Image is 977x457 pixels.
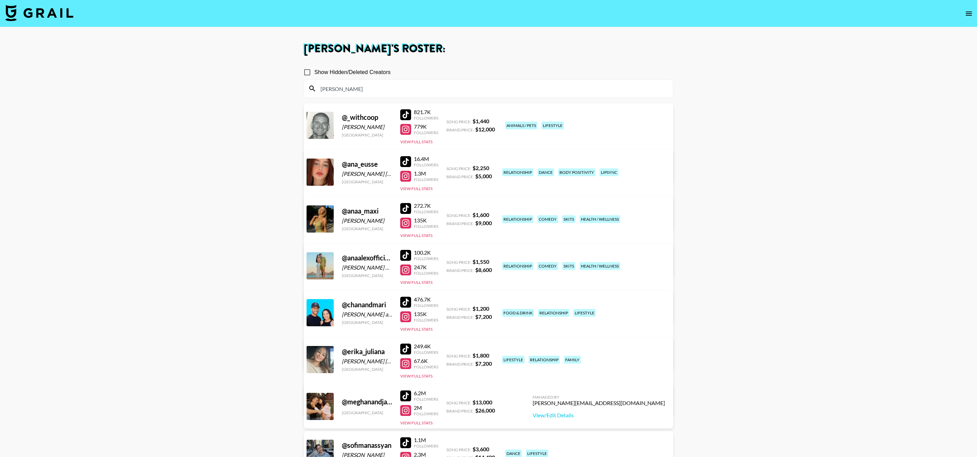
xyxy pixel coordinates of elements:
div: 67.6K [414,358,438,364]
div: 100.2K [414,249,438,256]
strong: $ 12,000 [475,126,495,132]
strong: $ 7,200 [475,313,492,320]
div: lifestyle [502,356,524,364]
div: [GEOGRAPHIC_DATA] [342,226,392,231]
div: relationship [538,309,569,317]
button: View Full Stats [400,139,432,144]
div: 247K [414,264,438,271]
div: Followers [414,303,438,308]
div: Managed By [533,395,665,400]
div: [PERSON_NAME] & [PERSON_NAME] [342,264,392,271]
span: Brand Price: [446,362,474,367]
div: [GEOGRAPHIC_DATA] [342,179,392,184]
input: Search by User Name [316,83,669,94]
div: 249.4K [414,343,438,350]
div: @ chanandmari [342,300,392,309]
span: Song Price: [446,307,471,312]
div: @ meghanandjack [342,398,392,406]
span: Song Price: [446,213,471,218]
div: Followers [414,317,438,323]
div: lipsync [600,168,619,176]
div: @ _withcoop [342,113,392,122]
div: 16.4M [414,156,438,162]
div: 135K [414,311,438,317]
div: relationship [502,215,533,223]
strong: $ 1,600 [473,212,489,218]
div: 6.2M [414,390,438,397]
div: Followers [414,411,438,416]
div: family [564,356,581,364]
div: Followers [414,350,438,355]
div: [PERSON_NAME] [342,217,392,224]
div: [GEOGRAPHIC_DATA] [342,273,392,278]
div: skits [562,215,575,223]
div: health / wellness [579,215,620,223]
strong: $ 1,440 [473,118,489,124]
div: [GEOGRAPHIC_DATA] [342,320,392,325]
div: 779K [414,123,438,130]
button: View Full Stats [400,186,432,191]
div: [GEOGRAPHIC_DATA] [342,132,392,138]
strong: $ 2,250 [473,165,489,171]
div: [GEOGRAPHIC_DATA] [342,367,392,372]
div: relationship [502,262,533,270]
div: [PERSON_NAME][EMAIL_ADDRESS][DOMAIN_NAME] [533,400,665,406]
strong: $ 7,200 [475,360,492,367]
button: View Full Stats [400,327,432,332]
div: [PERSON_NAME] [342,124,392,130]
span: Brand Price: [446,174,474,179]
div: 272.7K [414,202,438,209]
div: dance [537,168,554,176]
div: Followers [414,209,438,214]
button: open drawer [962,7,976,20]
div: relationship [502,168,533,176]
span: Brand Price: [446,315,474,320]
strong: $ 9,000 [475,220,492,226]
div: comedy [537,262,558,270]
span: Brand Price: [446,221,474,226]
div: animals / pets [505,122,537,129]
div: @ anaa_maxi [342,207,392,215]
div: 1.3M [414,170,438,177]
div: [GEOGRAPHIC_DATA] [342,410,392,415]
div: 2M [414,404,438,411]
span: Brand Price: [446,408,474,414]
div: Followers [414,364,438,369]
button: View Full Stats [400,373,432,379]
div: food & drink [502,309,534,317]
div: relationship [529,356,560,364]
span: Song Price: [446,400,471,405]
span: Song Price: [446,166,471,171]
button: View Full Stats [400,280,432,285]
div: Followers [414,115,438,121]
h1: [PERSON_NAME] 's Roster: [304,43,673,54]
div: body positivity [558,168,595,176]
div: @ ana_eusse [342,160,392,168]
div: Followers [414,271,438,276]
div: @ sofimanassyan [342,441,392,450]
span: Show Hidden/Deleted Creators [314,68,391,76]
div: 1.1M [414,437,438,443]
span: Brand Price: [446,127,474,132]
div: 135K [414,217,438,224]
span: Brand Price: [446,268,474,273]
div: Followers [414,162,438,167]
strong: $ 1,550 [473,258,489,265]
div: Followers [414,443,438,449]
img: Grail Talent [5,5,73,21]
button: View Full Stats [400,233,432,238]
strong: $ 3,600 [473,446,489,452]
div: 476.7K [414,296,438,303]
div: [PERSON_NAME] [PERSON_NAME] [PERSON_NAME] [342,170,392,177]
div: Followers [414,130,438,135]
strong: $ 13,000 [473,399,492,405]
div: 821.7K [414,109,438,115]
strong: $ 1,200 [473,305,489,312]
div: [PERSON_NAME] [PERSON_NAME] [342,358,392,365]
div: @ anaalexofficial_ [342,254,392,262]
div: @ erika_juliana [342,347,392,356]
strong: $ 1,800 [473,352,489,359]
div: [PERSON_NAME] and [PERSON_NAME] [342,311,392,318]
div: comedy [537,215,558,223]
div: skits [562,262,575,270]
